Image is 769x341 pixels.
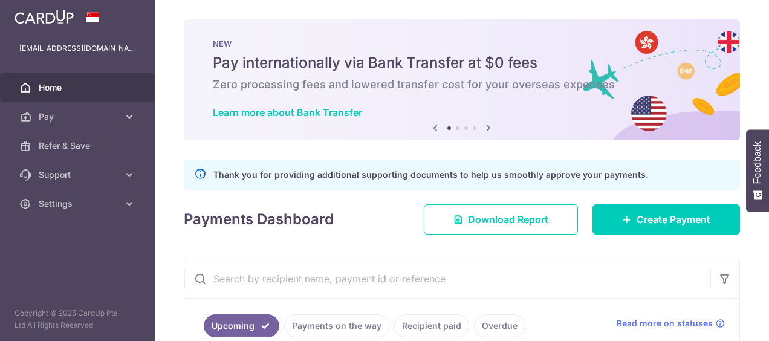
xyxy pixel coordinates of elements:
[39,198,118,210] span: Settings
[19,42,135,54] p: [EMAIL_ADDRESS][DOMAIN_NAME]
[204,314,279,337] a: Upcoming
[184,19,740,140] img: Bank transfer banner
[213,53,711,73] h5: Pay internationally via Bank Transfer at $0 fees
[39,169,118,181] span: Support
[284,314,389,337] a: Payments on the way
[39,82,118,94] span: Home
[15,10,74,24] img: CardUp
[468,212,548,227] span: Download Report
[213,106,362,119] a: Learn more about Bank Transfer
[184,259,710,298] input: Search by recipient name, payment id or reference
[213,77,711,92] h6: Zero processing fees and lowered transfer cost for your overseas expenses
[592,204,740,235] a: Create Payment
[394,314,469,337] a: Recipient paid
[474,314,525,337] a: Overdue
[213,39,711,48] p: NEW
[617,317,725,330] a: Read more on statuses
[746,129,769,212] button: Feedback - Show survey
[424,204,578,235] a: Download Report
[39,111,118,123] span: Pay
[617,317,713,330] span: Read more on statuses
[213,167,648,182] p: Thank you for providing additional supporting documents to help us smoothly approve your payments.
[184,209,334,230] h4: Payments Dashboard
[752,141,763,184] span: Feedback
[39,140,118,152] span: Refer & Save
[637,212,710,227] span: Create Payment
